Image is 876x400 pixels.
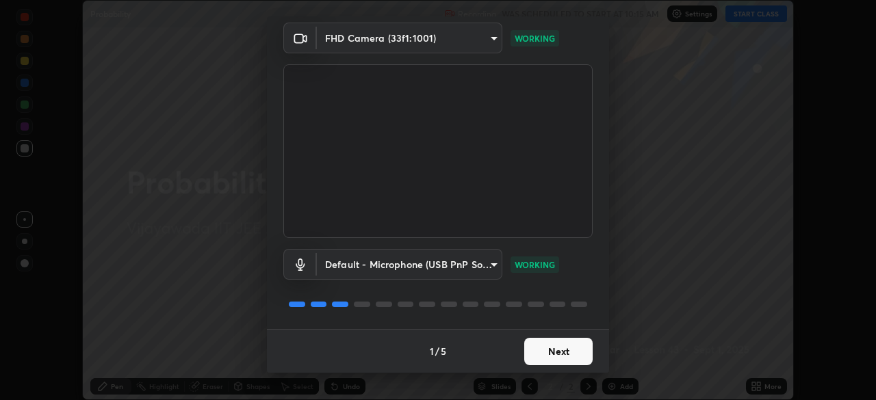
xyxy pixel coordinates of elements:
h4: 5 [441,344,446,358]
button: Next [524,338,593,365]
p: WORKING [515,258,555,271]
div: FHD Camera (33f1:1001) [317,23,502,53]
p: WORKING [515,32,555,44]
h4: 1 [430,344,434,358]
div: FHD Camera (33f1:1001) [317,249,502,280]
h4: / [435,344,439,358]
